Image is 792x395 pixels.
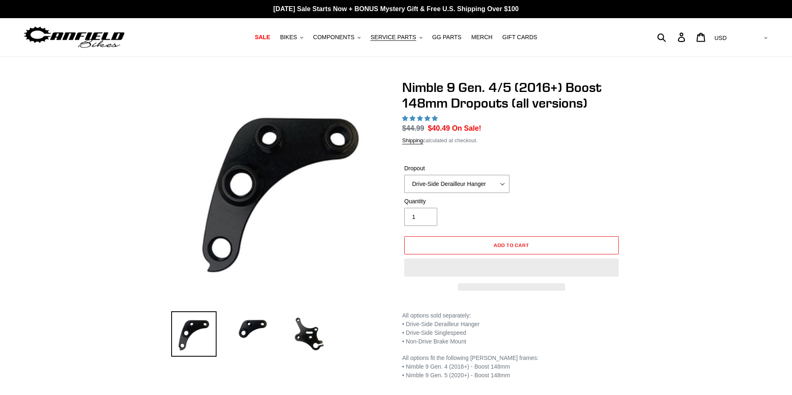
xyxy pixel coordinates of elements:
[402,137,423,144] a: Shipping
[402,354,621,380] p: All options fit the following [PERSON_NAME] frames: • Nimble 9 Gen. 4 (2016+) - Boost 148mm
[229,311,274,357] img: Load image into Gallery viewer, Nimble 9 Gen. 4/5 (2016+) Boost 148mm Dropouts (all versions)
[428,32,466,43] a: GG PARTS
[313,34,354,41] span: COMPONENTS
[255,34,270,41] span: SALE
[402,372,510,379] span: • Nimble 9 Gen. 5 (2020+) - Boost 148mm
[402,80,621,111] h1: Nimble 9 Gen. 4/5 (2016+) Boost 148mm Dropouts (all versions)
[370,34,416,41] span: SERVICE PARTS
[280,34,297,41] span: BIKES
[366,32,426,43] button: SERVICE PARTS
[432,34,462,41] span: GG PARTS
[662,28,683,46] input: Search
[467,32,497,43] a: MERCH
[171,311,217,357] img: Load image into Gallery viewer, Nimble 9 Gen. 4/5 (2016+) Boost 148mm Dropouts (all versions)
[404,197,509,206] label: Quantity
[23,24,126,50] img: Canfield Bikes
[471,34,493,41] span: MERCH
[452,123,481,134] span: On Sale!
[402,124,424,132] s: $44.99
[309,32,365,43] button: COMPONENTS
[276,32,307,43] button: BIKES
[287,311,332,357] img: Load image into Gallery viewer, Nimble 9 Gen. 4/5 (2016+) Boost 148mm Dropouts (all versions)
[498,32,542,43] a: GIFT CARDS
[494,242,530,248] span: Add to cart
[428,124,450,132] span: $40.49
[402,136,621,145] div: calculated at checkout.
[173,81,388,296] img: Nimble 9 Gen. 4/5 (2016+) Boost 148mm Dropouts (all versions)
[404,164,509,173] label: Dropout
[404,236,619,254] button: Add to cart
[402,115,439,122] span: 5.00 stars
[402,311,621,346] p: All options sold separately: • Drive-Side Derailleur Hanger • Drive-Side Singlespeed • Non-Drive ...
[251,32,274,43] a: SALE
[502,34,537,41] span: GIFT CARDS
